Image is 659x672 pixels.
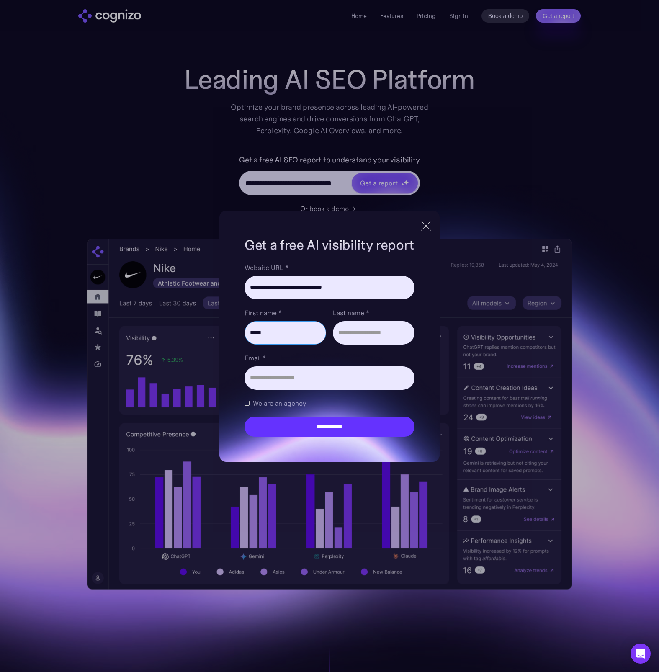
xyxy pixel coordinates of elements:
div: Open Intercom Messenger [631,644,651,664]
label: Website URL * [245,263,414,273]
form: Brand Report Form [245,263,414,437]
h1: Get a free AI visibility report [245,236,414,254]
label: First name * [245,308,326,318]
span: We are an agency [253,398,306,408]
label: Email * [245,353,414,363]
label: Last name * [333,308,414,318]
